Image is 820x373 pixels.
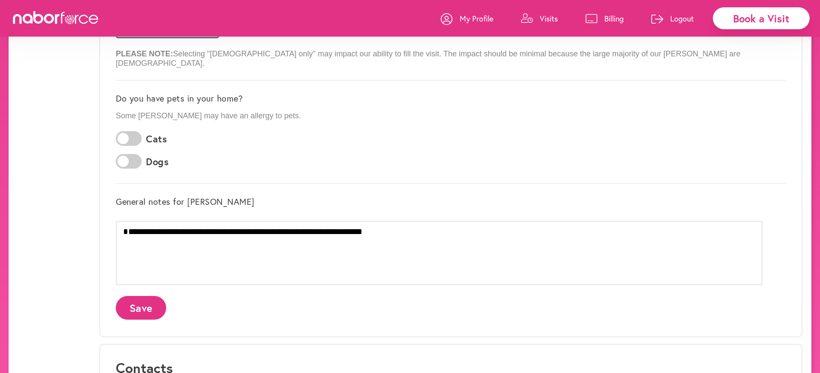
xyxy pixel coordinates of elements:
p: My Profile [460,13,493,24]
p: Visits [540,13,558,24]
a: Logout [651,6,694,31]
a: My Profile [441,6,493,31]
a: Visits [521,6,558,31]
p: Logout [670,13,694,24]
p: Selecting "[DEMOGRAPHIC_DATA] only" may impact our ability to fill the visit. The impact should b... [116,43,786,68]
button: Save [116,296,166,320]
div: Book a Visit [713,7,810,29]
b: PLEASE NOTE: [116,49,173,58]
label: General notes for [PERSON_NAME] [116,197,254,207]
label: Dogs [146,156,169,167]
p: Billing [604,13,624,24]
label: Do you have pets in your home? [116,93,243,104]
a: Billing [585,6,624,31]
label: Cats [146,133,167,145]
p: Some [PERSON_NAME] may have an allergy to pets. [116,111,786,121]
